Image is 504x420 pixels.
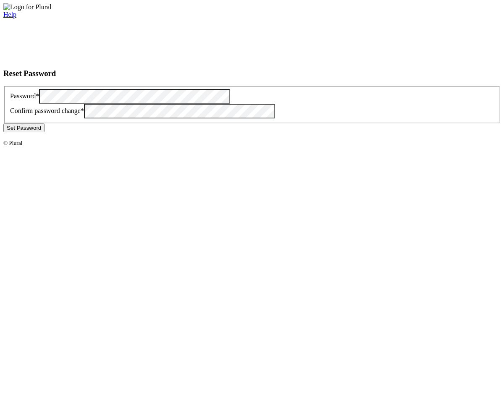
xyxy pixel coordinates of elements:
h3: Reset Password [3,69,501,78]
a: Help [3,11,16,18]
label: Confirm password change [10,107,84,114]
button: Set Password [3,123,45,132]
small: © Plural [3,140,22,146]
img: Logo for Plural [3,3,52,11]
label: Password [10,92,39,100]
